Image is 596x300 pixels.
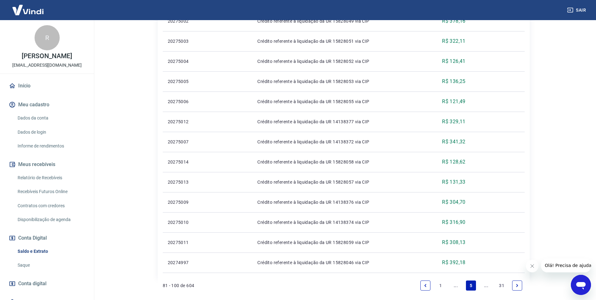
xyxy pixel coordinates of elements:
p: 20275006 [168,98,213,105]
a: Previous page [420,281,430,291]
div: R [35,25,60,50]
p: Crédito referente à liquidação da UR 15828055 via CIP [257,98,418,105]
p: Crédito referente à liquidação da UR 15828058 via CIP [257,159,418,165]
p: 81 - 100 de 604 [163,282,194,289]
p: 20275005 [168,78,213,85]
p: 20275010 [168,219,213,225]
a: Jump backward [451,281,461,291]
a: Next page [512,281,522,291]
a: Informe de rendimentos [15,140,86,153]
p: Crédito referente à liquidação da UR 15828053 via CIP [257,78,418,85]
a: Disponibilização de agenda [15,213,86,226]
a: Contratos com credores [15,199,86,212]
button: Conta Digital [8,231,86,245]
p: [PERSON_NAME] [22,53,72,59]
iframe: Mensagem da empresa [541,258,591,272]
p: 20275009 [168,199,213,205]
img: Vindi [8,0,48,19]
a: Page 5 is your current page [466,281,476,291]
p: R$ 322,11 [442,37,466,45]
p: R$ 378,16 [442,17,466,25]
button: Meus recebíveis [8,158,86,171]
p: 20275007 [168,139,213,145]
p: 20275014 [168,159,213,165]
p: R$ 136,25 [442,78,466,85]
a: Relatório de Recebíveis [15,171,86,184]
p: Crédito referente à liquidação da UR 14138377 via CIP [257,119,418,125]
p: Crédito referente à liquidação da UR 14138376 via CIP [257,199,418,205]
p: Crédito referente à liquidação da UR 14138374 via CIP [257,219,418,225]
ul: Pagination [418,278,525,293]
p: R$ 131,33 [442,178,466,186]
a: Page 31 [496,281,507,291]
a: Jump forward [481,281,491,291]
a: Dados de login [15,126,86,139]
p: Crédito referente à liquidação da UR 15828049 via CIP [257,18,418,24]
p: 20275011 [168,239,213,246]
button: Meu cadastro [8,98,86,112]
a: Recebíveis Futuros Online [15,185,86,198]
a: Conta digital [8,277,86,291]
p: 20275013 [168,179,213,185]
p: 20275012 [168,119,213,125]
p: 20275004 [168,58,213,64]
iframe: Fechar mensagem [526,260,539,272]
a: Início [8,79,86,93]
p: R$ 316,90 [442,219,466,226]
button: Sair [566,4,588,16]
p: Crédito referente à liquidação da UR 14138372 via CIP [257,139,418,145]
p: Crédito referente à liquidação da UR 15828057 via CIP [257,179,418,185]
a: Saque [15,259,86,272]
p: R$ 308,13 [442,239,466,246]
p: 20275002 [168,18,213,24]
p: R$ 128,62 [442,158,466,166]
p: 20275003 [168,38,213,44]
p: [EMAIL_ADDRESS][DOMAIN_NAME] [12,62,82,69]
p: Crédito referente à liquidação da UR 15828051 via CIP [257,38,418,44]
p: Crédito referente à liquidação da UR 15828046 via CIP [257,259,418,266]
iframe: Botão para abrir a janela de mensagens [571,275,591,295]
span: Conta digital [18,279,46,288]
p: R$ 126,41 [442,58,466,65]
p: Crédito referente à liquidação da UR 15828052 via CIP [257,58,418,64]
p: Crédito referente à liquidação da UR 15828059 via CIP [257,239,418,246]
p: R$ 341,32 [442,138,466,146]
p: R$ 304,70 [442,198,466,206]
a: Page 1 [435,281,446,291]
span: Olá! Precisa de ajuda? [4,4,53,9]
p: R$ 329,11 [442,118,466,125]
p: R$ 121,49 [442,98,466,105]
p: R$ 392,18 [442,259,466,266]
p: 20274997 [168,259,213,266]
a: Dados da conta [15,112,86,125]
a: Saldo e Extrato [15,245,86,258]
